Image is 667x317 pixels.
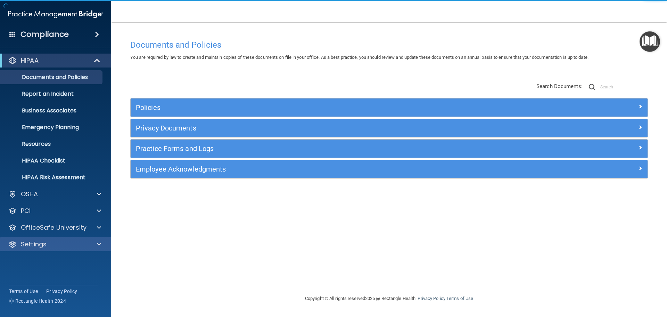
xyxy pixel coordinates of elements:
[446,296,473,301] a: Terms of Use
[136,165,513,173] h5: Employee Acknowledgments
[5,107,99,114] p: Business Associates
[8,207,101,215] a: PCI
[262,287,516,310] div: Copyright © All rights reserved 2025 @ Rectangle Health | |
[136,102,642,113] a: Policies
[21,240,47,248] p: Settings
[136,164,642,175] a: Employee Acknowledgments
[640,31,660,52] button: Open Resource Center
[136,143,642,154] a: Practice Forms and Logs
[136,122,642,134] a: Privacy Documents
[8,56,101,65] a: HIPAA
[5,157,99,164] p: HIPAA Checklist
[536,83,583,89] span: Search Documents:
[136,124,513,132] h5: Privacy Documents
[9,298,66,304] span: Ⓒ Rectangle Health 2024
[8,190,101,198] a: OSHA
[21,190,38,198] p: OSHA
[5,141,99,148] p: Resources
[5,74,99,81] p: Documents and Policies
[9,288,38,295] a: Terms of Use
[21,207,31,215] p: PCI
[21,56,39,65] p: HIPAA
[589,84,595,90] img: ic-search.3b580494.png
[5,174,99,181] p: HIPAA Risk Assessment
[8,240,101,248] a: Settings
[600,82,648,92] input: Search
[8,223,101,232] a: OfficeSafe University
[130,40,648,49] h4: Documents and Policies
[5,90,99,97] p: Report an Incident
[136,145,513,152] h5: Practice Forms and Logs
[418,296,445,301] a: Privacy Policy
[5,124,99,131] p: Emergency Planning
[20,30,69,39] h4: Compliance
[130,55,588,60] span: You are required by law to create and maintain copies of these documents on file in your office. ...
[46,288,77,295] a: Privacy Policy
[21,223,87,232] p: OfficeSafe University
[8,7,103,21] img: PMB logo
[136,104,513,111] h5: Policies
